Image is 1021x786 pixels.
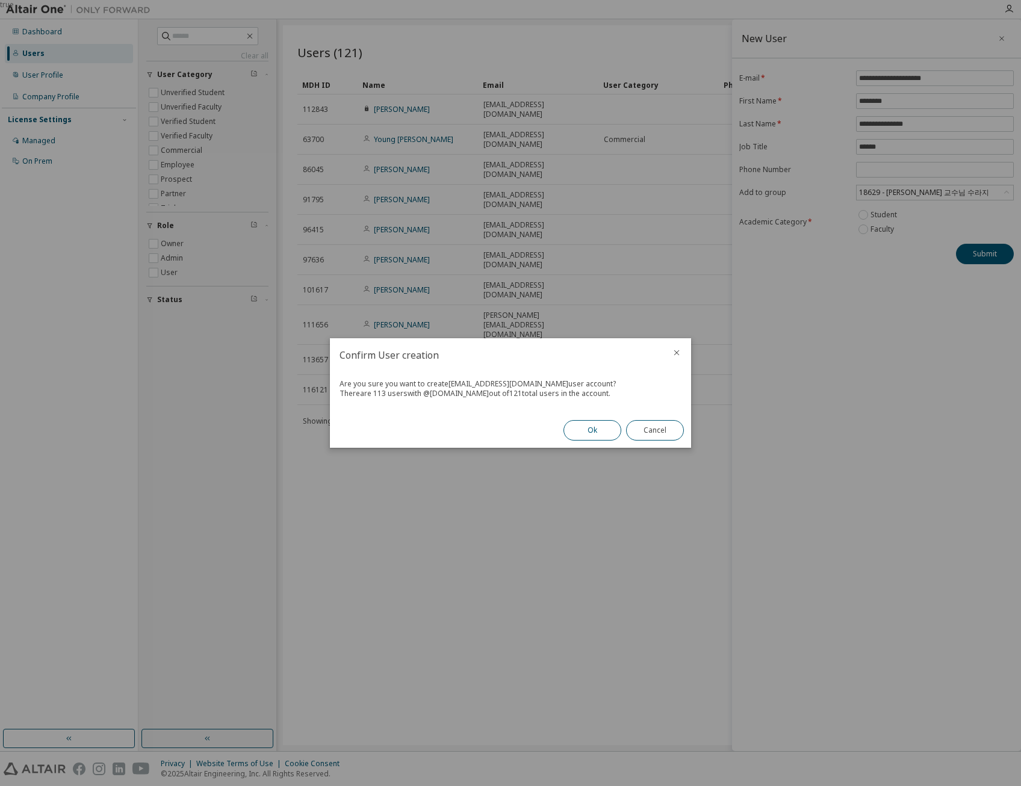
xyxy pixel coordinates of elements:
[563,420,621,441] button: Ok
[340,379,681,389] div: Are you sure you want to create [EMAIL_ADDRESS][DOMAIN_NAME] user account?
[672,348,681,357] button: close
[340,389,681,398] div: There are 113 users with @ [DOMAIN_NAME] out of 121 total users in the account.
[330,338,662,372] h2: Confirm User creation
[626,420,684,441] button: Cancel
